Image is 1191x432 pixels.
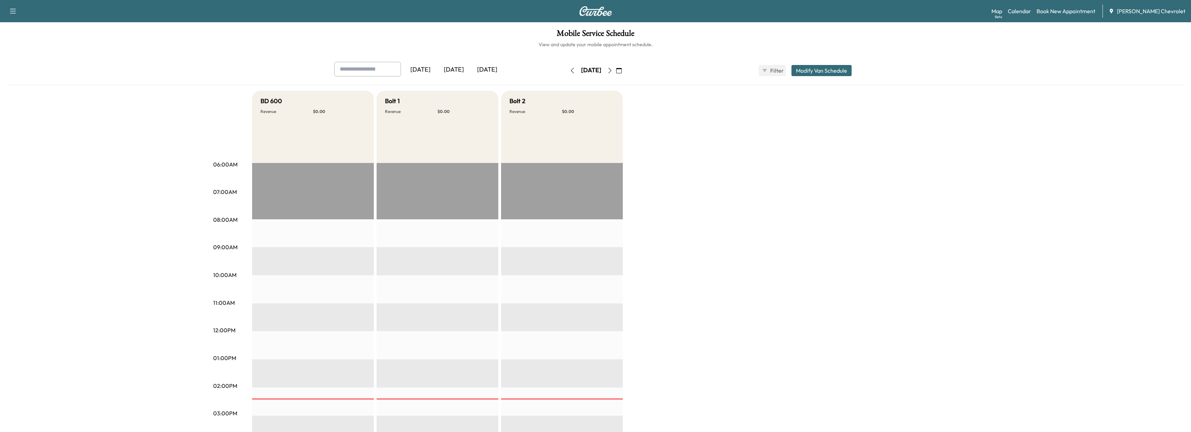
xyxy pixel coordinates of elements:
[213,409,237,417] p: 03:00PM
[991,7,1002,15] a: MapBeta
[213,215,238,224] p: 08:00AM
[1037,7,1095,15] a: Book New Appointment
[260,96,282,106] h5: BD 600
[7,29,1184,41] h1: Mobile Service Schedule
[579,6,612,16] img: Curbee Logo
[1008,7,1031,15] a: Calendar
[313,109,365,114] p: $ 0.00
[581,66,601,75] div: [DATE]
[385,109,437,114] p: Revenue
[437,62,470,78] div: [DATE]
[509,109,562,114] p: Revenue
[213,188,237,196] p: 07:00AM
[385,96,400,106] h5: Bolt 1
[213,160,238,169] p: 06:00AM
[562,109,614,114] p: $ 0.00
[213,382,237,390] p: 02:00PM
[213,243,238,251] p: 09:00AM
[759,65,786,76] button: Filter
[509,96,525,106] h5: Bolt 2
[213,271,236,279] p: 10:00AM
[995,14,1002,19] div: Beta
[470,62,504,78] div: [DATE]
[1117,7,1185,15] span: [PERSON_NAME] Chevrolet
[437,109,490,114] p: $ 0.00
[7,41,1184,48] h6: View and update your mobile appointment schedule.
[770,66,783,75] span: Filter
[213,354,236,362] p: 01:00PM
[791,65,852,76] button: Modify Van Schedule
[260,109,313,114] p: Revenue
[213,326,235,334] p: 12:00PM
[213,299,235,307] p: 11:00AM
[404,62,437,78] div: [DATE]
